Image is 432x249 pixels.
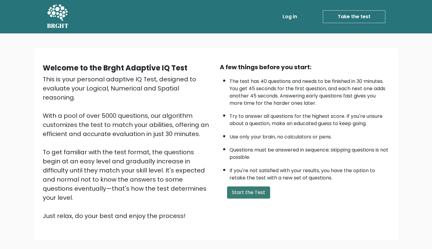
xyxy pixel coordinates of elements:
[280,11,300,23] a: Log in
[323,10,385,23] a: Take the test
[47,2,69,31] a: BRGHT
[220,63,390,72] div: A few things before you start:
[229,130,390,141] li: Use only your brain, no calculators or pens.
[47,22,69,29] h5: BRGHT
[43,75,213,220] div: This is your personal adaptive IQ Test, designed to evaluate your Logical, Numerical and Spatial ...
[229,143,390,161] li: Questions must be answered in sequence; skipping questions is not possible.
[43,63,187,73] b: Welcome to the Brght Adaptive IQ Test
[227,186,270,199] button: Start the Test
[229,110,390,127] li: Try to answer all questions for the highest score. If you're unsure about a question, make an edu...
[229,75,390,107] li: The test has 40 questions and needs to be finished in 30 minutes. You get 45 seconds for the firs...
[229,164,390,182] li: If you're not satisfied with your results, you have the option to retake the test with a new set ...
